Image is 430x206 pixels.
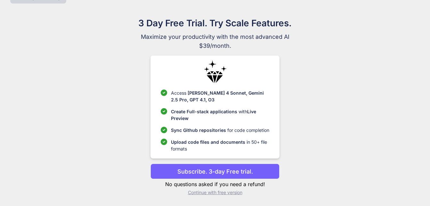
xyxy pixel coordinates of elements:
p: Access [171,90,269,103]
span: $39/month. [108,41,323,50]
img: checklist [161,90,167,96]
span: Maximize your productivity with the most advanced AI [108,32,323,41]
p: for code completion [171,127,269,133]
p: Continue with free version [150,189,280,196]
span: Create Full-stack applications [171,109,239,114]
p: in 50+ file formats [171,139,269,152]
img: checklist [161,108,167,115]
h1: 3 Day Free Trial. Try Scale Features. [108,16,323,30]
p: No questions asked if you need a refund! [150,180,280,188]
p: Subscribe. 3-day Free trial. [177,167,253,176]
img: checklist [161,127,167,133]
span: Upload code files and documents [171,139,245,145]
span: Sync Github repositories [171,127,226,133]
p: with [171,108,269,122]
span: [PERSON_NAME] 4 Sonnet, Gemini 2.5 Pro, GPT 4.1, O3 [171,90,264,102]
img: checklist [161,139,167,145]
button: Subscribe. 3-day Free trial. [150,164,280,179]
